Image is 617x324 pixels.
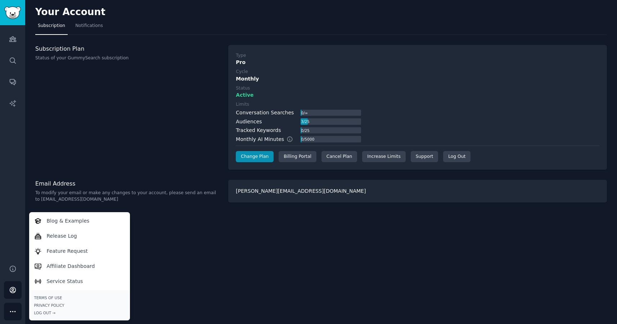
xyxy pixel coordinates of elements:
div: Type [236,53,246,59]
h3: Email Address [35,180,221,187]
div: Cancel Plan [321,151,357,163]
a: Release Log [30,228,129,243]
a: Service Status [30,274,129,289]
div: Log Out → [34,310,125,315]
img: GummySearch logo [4,6,21,19]
h3: Subscription Plan [35,45,221,53]
div: Log Out [443,151,470,163]
p: Release Log [47,232,77,240]
a: Terms of Use [34,295,125,300]
a: Change Plan [236,151,274,163]
div: 0 / 25 [301,127,310,134]
a: Blog & Examples [30,213,129,228]
div: 3 / 25 [301,118,310,125]
div: Audiences [236,118,262,126]
div: 0 / ∞ [301,110,308,116]
a: Notifications [73,20,105,35]
a: Affiliate Dashboard [30,259,129,274]
p: Affiliate Dashboard [47,263,95,270]
span: Notifications [75,23,103,29]
a: Feature Request [30,243,129,259]
span: Subscription [38,23,65,29]
div: [PERSON_NAME][EMAIL_ADDRESS][DOMAIN_NAME] [228,180,607,202]
span: Active [236,91,253,99]
p: Status of your GummySearch subscription [35,55,221,61]
a: Privacy Policy [34,303,125,308]
div: Monthly [236,75,599,83]
div: Cycle [236,69,248,75]
div: Status [236,85,250,92]
a: Support [411,151,438,163]
a: Subscription [35,20,68,35]
p: Service Status [47,278,83,285]
div: Tracked Keywords [236,127,281,134]
a: Increase Limits [362,151,406,163]
p: Feature Request [47,247,88,255]
h2: Your Account [35,6,105,18]
div: 0 / 5000 [301,136,315,142]
div: Pro [236,59,599,66]
div: Conversation Searches [236,109,294,117]
div: Billing Portal [279,151,316,163]
p: To modify your email or make any changes to your account, please send an email to [EMAIL_ADDRESS]... [35,190,221,202]
div: Limits [236,101,249,108]
p: Blog & Examples [47,217,90,225]
div: Monthly AI Minutes [236,136,300,143]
